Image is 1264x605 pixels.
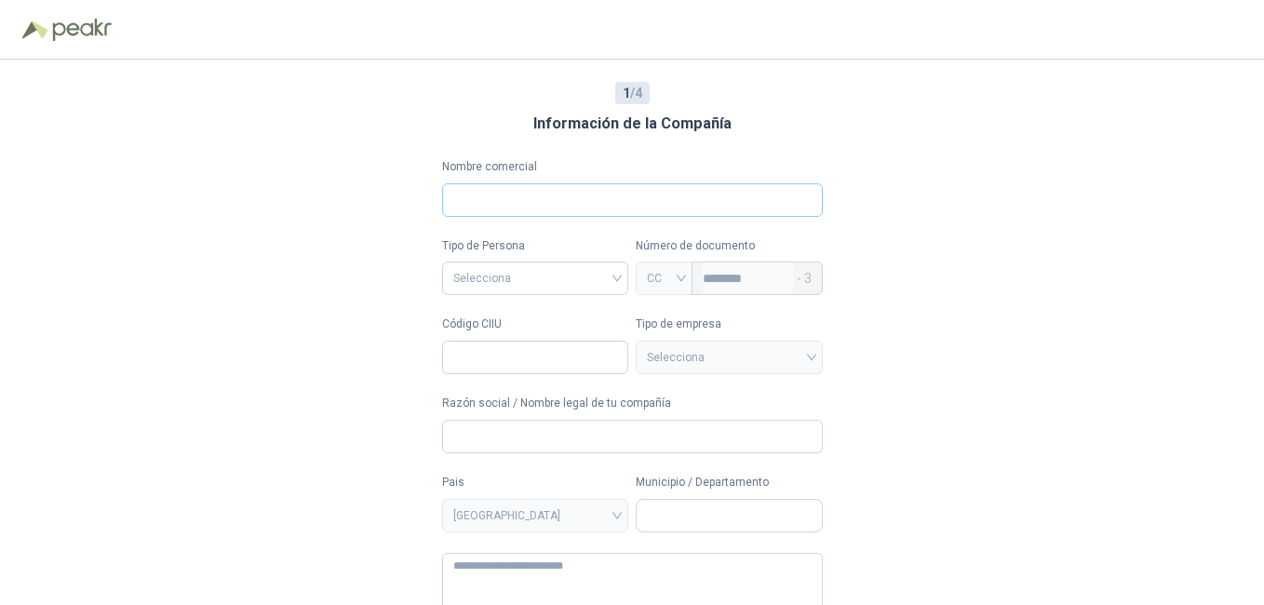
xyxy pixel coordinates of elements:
[623,83,642,103] span: / 4
[442,316,629,333] label: Código CIIU
[453,502,618,530] span: COLOMBIA
[647,264,681,292] span: CC
[636,237,823,255] p: Número de documento
[22,20,48,39] img: Logo
[797,262,812,294] span: - 3
[442,158,823,176] label: Nombre comercial
[442,395,823,412] label: Razón social / Nombre legal de tu compañía
[442,237,629,255] label: Tipo de Persona
[623,86,630,101] b: 1
[636,474,823,491] label: Municipio / Departamento
[52,19,112,41] img: Peakr
[636,316,823,333] label: Tipo de empresa
[442,474,629,491] label: Pais
[533,112,732,136] h3: Información de la Compañía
